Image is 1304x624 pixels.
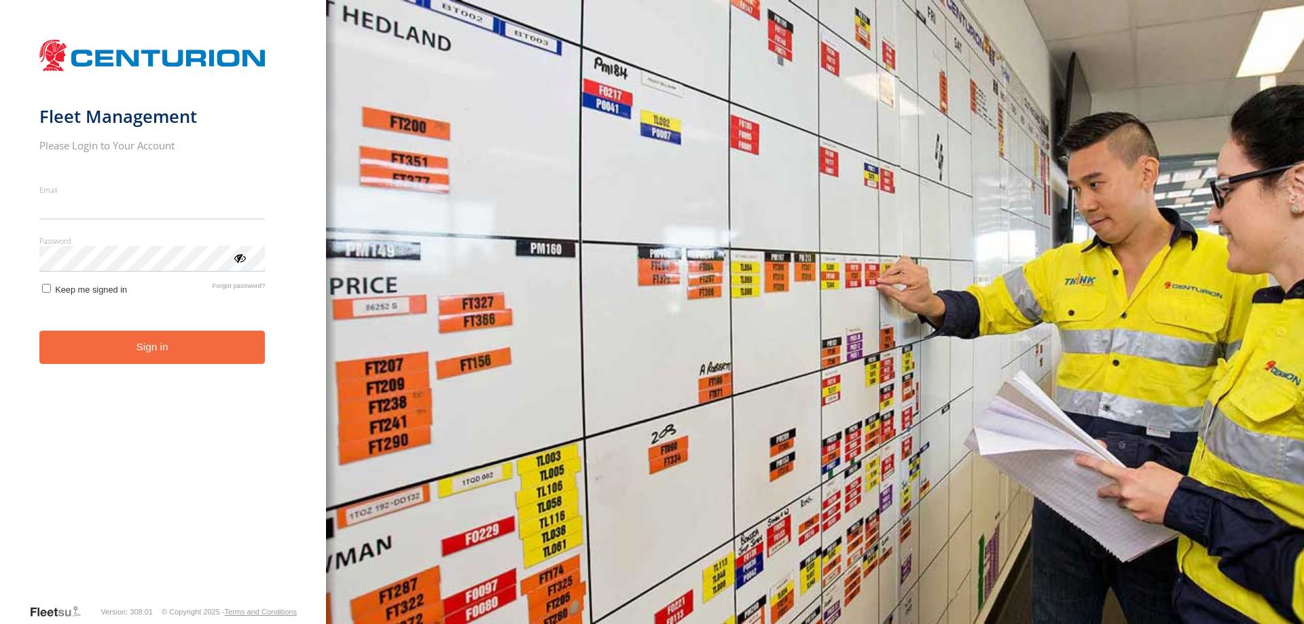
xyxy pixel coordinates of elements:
a: Terms and Conditions [225,608,297,616]
label: Password [39,236,266,246]
a: Visit our Website [29,605,92,619]
h1: Fleet Management [39,105,266,128]
input: Keep me signed in [42,284,51,293]
img: Centurion Transport [39,38,266,73]
h2: Please Login to Your Account [39,139,266,152]
form: main [39,33,287,604]
button: Sign in [39,331,266,364]
span: Keep me signed in [55,285,127,295]
div: © Copyright 2025 - [162,608,297,616]
div: Version: 308.01 [101,608,153,616]
div: ViewPassword [232,251,246,264]
a: Forgot password? [213,282,266,295]
label: Email [39,185,266,195]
